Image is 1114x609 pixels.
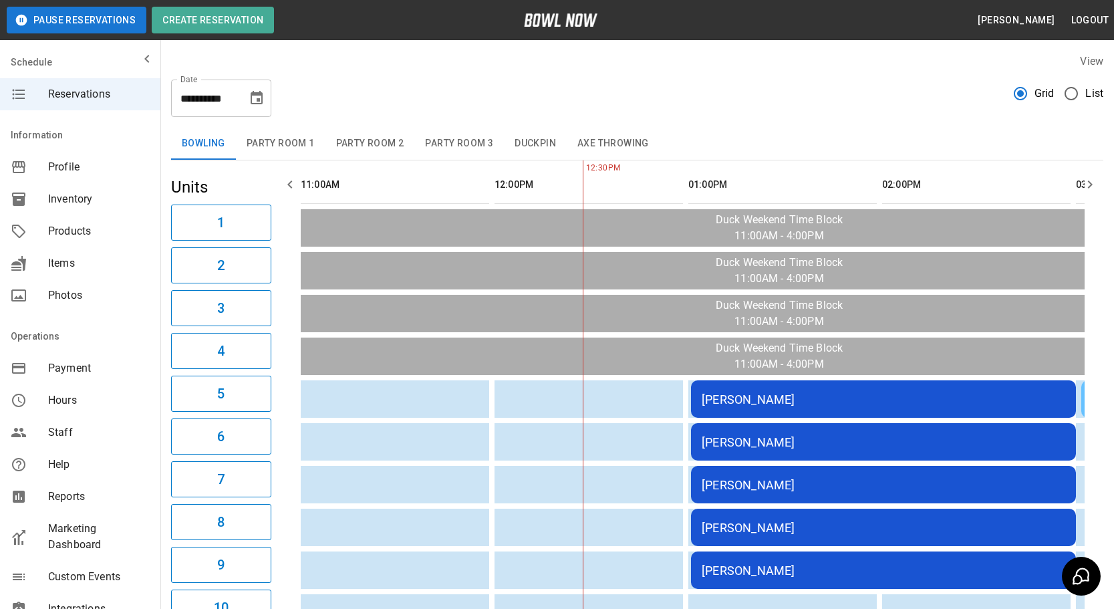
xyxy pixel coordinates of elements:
span: Hours [48,392,150,408]
span: Help [48,457,150,473]
h6: 4 [217,340,225,362]
span: Payment [48,360,150,376]
button: Logout [1066,8,1114,33]
img: logo [524,13,597,27]
h6: 6 [217,426,225,447]
span: Photos [48,287,150,303]
h6: 1 [217,212,225,233]
h6: 8 [217,511,225,533]
span: Profile [48,159,150,175]
span: Products [48,223,150,239]
button: Choose date, selected date is Sep 27, 2025 [243,85,270,112]
span: Custom Events [48,569,150,585]
button: 7 [171,461,271,497]
h5: Units [171,176,271,198]
div: inventory tabs [171,128,1103,160]
span: Reservations [48,86,150,102]
h6: 7 [217,469,225,490]
button: 8 [171,504,271,540]
button: Axe Throwing [567,128,660,160]
button: Duckpin [504,128,567,160]
button: 1 [171,205,271,241]
button: 9 [171,547,271,583]
span: Reports [48,489,150,505]
button: [PERSON_NAME] [972,8,1060,33]
button: 3 [171,290,271,326]
th: 01:00PM [688,166,877,204]
h6: 2 [217,255,225,276]
span: Marketing Dashboard [48,521,150,553]
button: 2 [171,247,271,283]
button: Party Room 3 [414,128,504,160]
button: Bowling [171,128,236,160]
span: 12:30PM [583,162,586,175]
h6: 9 [217,554,225,576]
div: [PERSON_NAME] [702,478,1065,492]
label: View [1080,55,1103,68]
button: Party Room 2 [325,128,415,160]
div: [PERSON_NAME] [702,521,1065,535]
span: Items [48,255,150,271]
button: Party Room 1 [236,128,325,160]
button: Create Reservation [152,7,274,33]
div: [PERSON_NAME] [702,392,1065,406]
th: 12:00PM [495,166,683,204]
button: 6 [171,418,271,455]
div: [PERSON_NAME] [702,435,1065,449]
h6: 3 [217,297,225,319]
th: 11:00AM [301,166,489,204]
button: Pause Reservations [7,7,146,33]
span: Staff [48,424,150,441]
span: Grid [1034,86,1055,102]
div: [PERSON_NAME] [702,564,1065,578]
span: List [1085,86,1103,102]
span: Inventory [48,191,150,207]
h6: 5 [217,383,225,404]
th: 02:00PM [882,166,1071,204]
button: 5 [171,376,271,412]
button: 4 [171,333,271,369]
